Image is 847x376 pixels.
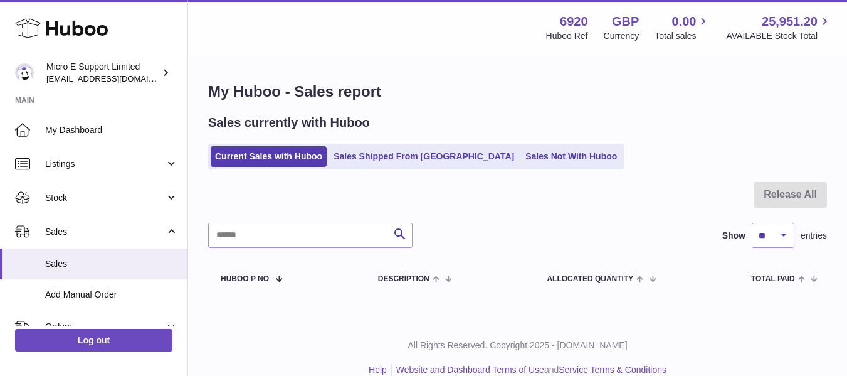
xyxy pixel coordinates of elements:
span: Stock [45,192,165,204]
img: contact@micropcsupport.com [15,63,34,82]
span: Total sales [655,30,710,42]
span: [EMAIL_ADDRESS][DOMAIN_NAME] [46,73,184,83]
a: Help [369,365,387,375]
span: Huboo P no [221,275,269,283]
span: Description [378,275,429,283]
span: AVAILABLE Stock Total [726,30,832,42]
a: Current Sales with Huboo [211,146,327,167]
span: Orders [45,321,165,333]
a: Log out [15,329,172,352]
li: and [392,364,666,376]
span: 25,951.20 [762,13,818,30]
span: Sales [45,258,178,270]
div: Currency [604,30,639,42]
span: Total paid [751,275,795,283]
a: 0.00 Total sales [655,13,710,42]
a: Sales Not With Huboo [521,146,621,167]
label: Show [722,230,745,242]
p: All Rights Reserved. Copyright 2025 - [DOMAIN_NAME] [198,340,837,352]
span: My Dashboard [45,124,178,136]
div: Huboo Ref [546,30,588,42]
span: entries [801,230,827,242]
strong: GBP [612,13,639,30]
div: Micro E Support Limited [46,61,159,85]
h2: Sales currently with Huboo [208,114,370,131]
span: 0.00 [672,13,697,30]
a: 25,951.20 AVAILABLE Stock Total [726,13,832,42]
span: Listings [45,158,165,170]
span: Add Manual Order [45,289,178,301]
strong: 6920 [560,13,588,30]
a: Sales Shipped From [GEOGRAPHIC_DATA] [329,146,518,167]
h1: My Huboo - Sales report [208,82,827,102]
span: Sales [45,226,165,238]
span: ALLOCATED Quantity [547,275,633,283]
a: Service Terms & Conditions [559,365,666,375]
a: Website and Dashboard Terms of Use [396,365,544,375]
